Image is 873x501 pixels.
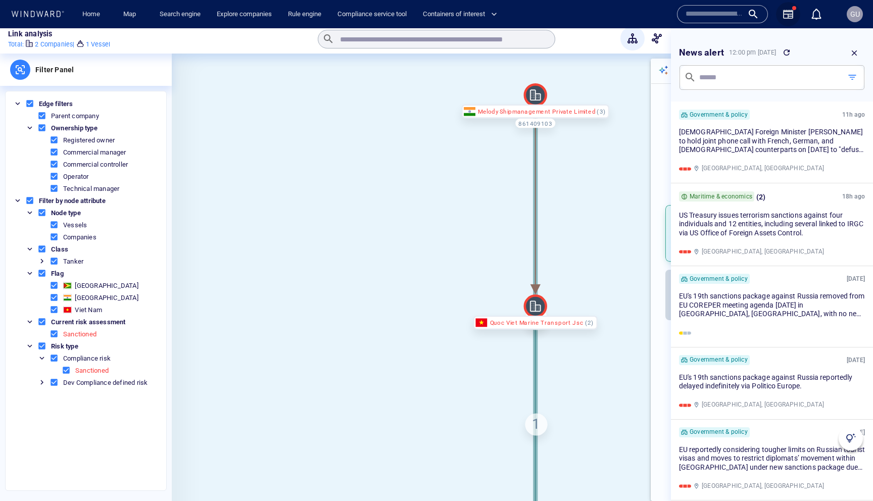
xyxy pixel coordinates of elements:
[830,456,865,493] iframe: Chat
[25,341,34,350] button: Toggle
[850,10,860,18] span: GU
[810,8,822,20] div: Notification center
[679,45,724,60] h6: News alert
[75,6,107,23] button: Home
[63,173,89,180] div: Operator
[48,318,128,326] span: Current risk assessment
[8,28,53,40] p: Link analysis
[48,124,100,132] span: Ownership type
[25,123,34,132] button: Toggle
[63,161,128,168] div: Commercial controller
[78,6,104,23] a: Home
[756,190,766,203] p: ( 2 )
[842,110,865,120] p: 11h ago
[63,221,87,229] div: Vessels
[63,185,119,192] div: Technical manager
[473,316,597,330] div: Quoc Viet Marine Transport Jsc
[25,269,34,278] button: Toggle
[75,306,102,314] div: Viet Nam
[30,54,79,86] div: Filter Panel
[36,197,108,205] span: Filter by node attribute
[156,6,205,23] a: Search engine
[119,6,143,23] a: Map
[35,40,74,49] p: 2 Companies |
[702,399,824,410] p: [GEOGRAPHIC_DATA], [GEOGRAPHIC_DATA]
[63,355,111,362] div: Compliance risk
[25,208,34,217] button: Toggle
[75,367,109,374] div: Sanctioned
[679,292,865,327] span: EU's 19th sanctions package against Russia removed from EU COREPER meeting agenda [DATE] in [GEOG...
[115,6,148,23] button: Map
[702,163,824,173] p: [GEOGRAPHIC_DATA], [GEOGRAPHIC_DATA]
[63,148,126,156] div: Commercial manager
[8,40,24,49] p: Total :
[690,428,748,436] p: Government & policy
[847,274,865,284] p: [DATE]
[63,379,148,386] div: Dev Compliance defined risk
[690,193,752,201] p: Maritime & economics
[525,308,547,330] div: 4
[847,355,865,365] p: [DATE]
[729,48,776,57] p: 12:00 pm [DATE]
[419,6,506,23] button: Containers of interest
[423,9,497,20] span: Containers of interest
[63,306,72,314] div: Viet Nam
[702,481,824,491] p: [GEOGRAPHIC_DATA], [GEOGRAPHIC_DATA]
[690,275,748,282] p: Government & policy
[75,282,138,289] div: [GEOGRAPHIC_DATA]
[37,257,46,266] button: Toggle
[63,233,96,241] div: Companies
[48,245,71,253] span: Class
[63,330,96,338] div: Sanctioned
[702,246,824,257] p: [GEOGRAPHIC_DATA], [GEOGRAPHIC_DATA]
[690,356,748,364] p: Government & policy
[679,128,863,171] span: [DEMOGRAPHIC_DATA] Foreign Minister [PERSON_NAME] to hold joint phone call with French, German, a...
[679,445,865,480] span: EU reportedly considering tougher limits on Russian tourist visas and moves to restrict diplomats...
[679,373,852,390] span: EU's 19th sanctions package against Russia reportedly delayed indefinitely via Politico Europe.
[37,378,46,387] button: Toggle
[333,6,411,23] a: Compliance service tool
[13,196,22,205] button: Toggle
[25,317,34,326] button: Toggle
[515,119,556,128] div: 861409103
[75,294,138,302] div: [GEOGRAPHIC_DATA]
[36,100,75,108] span: Edge filters
[284,6,325,23] a: Rule engine
[63,258,83,265] div: Tanker
[48,270,66,277] span: Flag
[525,413,547,435] div: 1
[63,282,72,289] div: Guyana
[48,209,83,217] span: Node type
[13,99,22,108] button: Toggle
[86,40,111,49] p: 1 Vessel
[48,342,81,350] span: Risk type
[25,244,34,254] button: Toggle
[842,191,865,202] p: 18h ago
[690,111,748,118] p: Government & policy
[63,294,72,302] div: India
[51,112,99,120] div: Parent company
[213,6,276,23] a: Explore companies
[63,136,115,144] div: Registered owner
[845,4,865,24] button: GU
[679,211,863,236] span: US Treasury issues terrorism sanctions against four individuals and 12 entities, including severa...
[37,354,46,363] button: Toggle
[665,205,758,262] button: Risk analysisSummary of the original vessel
[461,105,609,119] div: Melody Shipmanagement Private Limited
